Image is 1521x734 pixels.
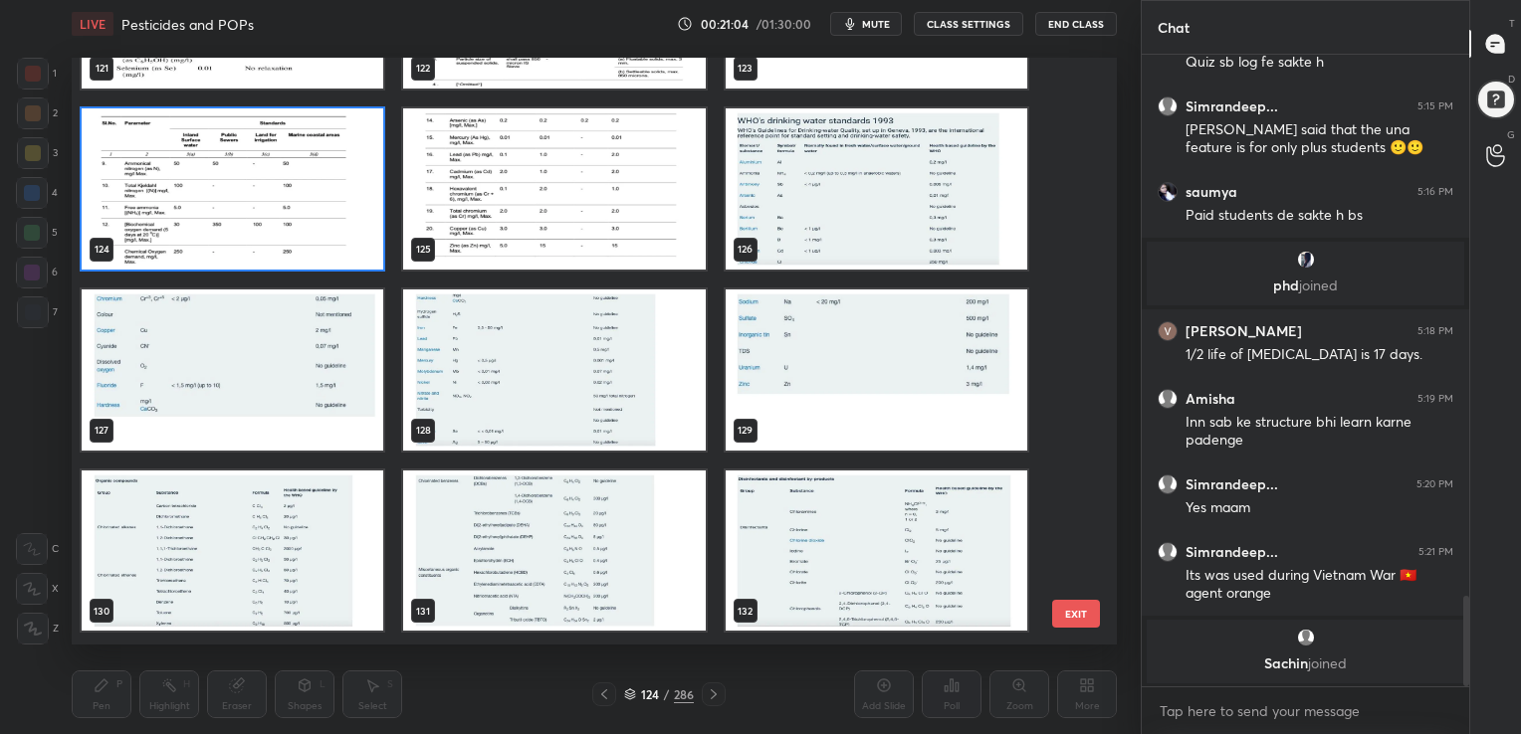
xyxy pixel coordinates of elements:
[1417,325,1453,337] div: 5:18 PM
[1186,543,1278,561] h6: Simrandeep...
[16,177,58,209] div: 4
[1417,393,1453,405] div: 5:19 PM
[1186,345,1453,365] div: 1/2 life of [MEDICAL_DATA] is 17 days.
[726,108,1027,270] img: 1757071858EJKLVE.pdf
[726,469,1027,631] img: 1757071858EJKLVE.pdf
[1158,474,1178,494] img: default.png
[862,17,890,31] span: mute
[640,688,660,700] div: 124
[1142,1,1205,54] p: Chat
[16,533,59,565] div: C
[16,573,59,605] div: X
[17,296,58,328] div: 7
[1416,478,1453,490] div: 5:20 PM
[16,217,58,249] div: 5
[1142,55,1469,687] div: grid
[674,685,694,703] div: 286
[1186,413,1453,451] div: Inn sab ke structure bhi learn karne padenge
[726,288,1027,450] img: 1757071858EJKLVE.pdf
[1186,120,1453,158] div: [PERSON_NAME] said that the una feature is for only plus students 🙂🙂
[1296,628,1316,647] img: default.png
[1158,321,1178,341] img: 7ec45de98ad045dfb60f97efeb4e6f81.99215418_3
[17,58,57,90] div: 1
[1035,12,1117,36] button: End Class
[121,15,254,34] h4: Pesticides and POPs
[82,108,383,270] img: 1757071858EJKLVE.pdf
[1417,186,1453,198] div: 5:16 PM
[1158,542,1178,562] img: default.png
[1158,389,1178,409] img: default.png
[403,108,705,270] img: 1757071858EJKLVE.pdf
[1052,600,1100,628] button: EXIT
[16,257,58,288] div: 6
[664,688,670,700] div: /
[1158,96,1178,116] img: default.png
[1159,655,1452,671] p: Sachin
[72,12,113,36] div: LIVE
[830,12,902,36] button: mute
[82,469,383,631] img: 1757071858EJKLVE.pdf
[1186,566,1453,604] div: Its was used during Vietnam War 🇻🇳 agent orange
[1158,182,1178,202] img: 3
[1508,72,1515,87] p: D
[1186,498,1453,518] div: Yes maam
[1186,390,1235,408] h6: Amisha
[1186,322,1302,340] h6: [PERSON_NAME]
[1417,100,1453,112] div: 5:15 PM
[914,12,1023,36] button: CLASS SETTINGS
[1186,475,1278,493] h6: Simrandeep...
[1296,250,1316,270] img: 681428eae3384247944c7191279535a9.jpg
[1186,206,1453,226] div: Paid students de sakte h bs
[403,288,705,450] img: 1757071858EJKLVE.pdf
[1418,546,1453,558] div: 5:21 PM
[72,58,1082,645] div: grid
[403,469,705,631] img: 1757071858EJKLVE.pdf
[1159,277,1452,293] p: phd
[17,97,58,129] div: 2
[1509,16,1515,31] p: T
[1507,127,1515,142] p: G
[1186,53,1453,73] div: Quiz sb log fe sakte h
[17,137,58,169] div: 3
[17,613,59,644] div: Z
[1299,275,1338,294] span: joined
[1308,653,1347,672] span: joined
[1186,97,1278,115] h6: Simrandeep...
[82,288,383,450] img: 1757071858EJKLVE.pdf
[1186,183,1237,201] h6: saumya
